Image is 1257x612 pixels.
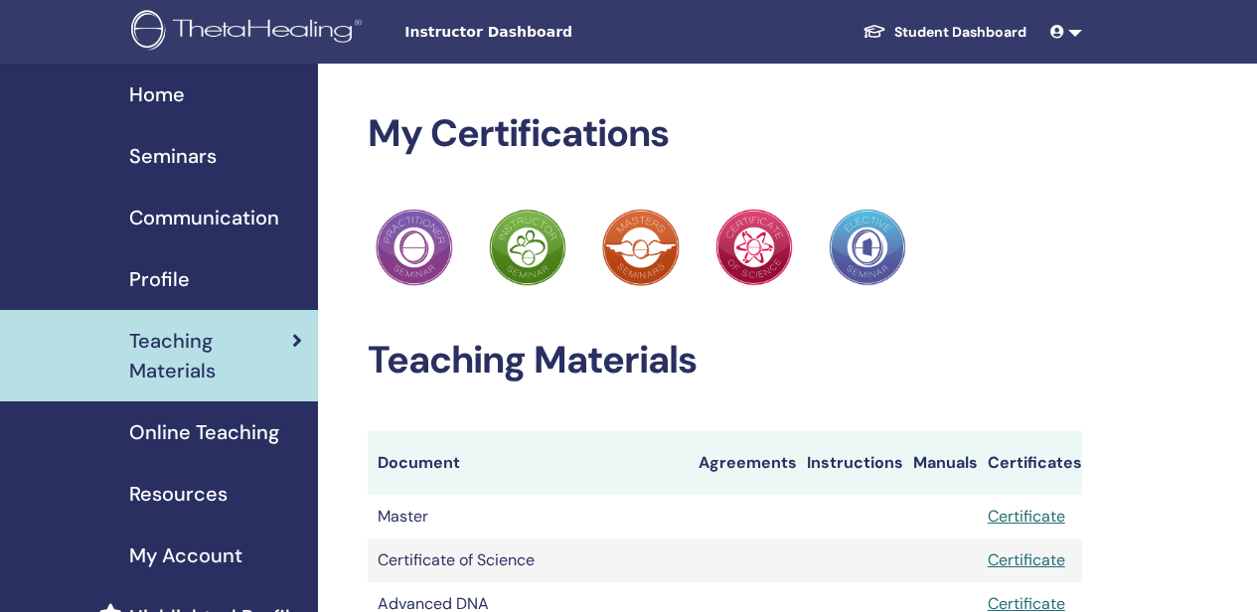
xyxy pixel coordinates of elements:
[129,79,185,109] span: Home
[368,111,1082,157] h2: My Certifications
[368,431,689,495] th: Document
[829,209,906,286] img: Practitioner
[863,23,886,40] img: graduation-cap-white.svg
[131,10,369,55] img: logo.png
[903,431,978,495] th: Manuals
[847,14,1042,51] a: Student Dashboard
[978,431,1082,495] th: Certificates
[988,549,1065,570] a: Certificate
[129,141,217,171] span: Seminars
[715,209,793,286] img: Practitioner
[602,209,680,286] img: Practitioner
[797,431,903,495] th: Instructions
[129,540,242,570] span: My Account
[368,538,689,582] td: Certificate of Science
[129,264,190,294] span: Profile
[129,203,279,232] span: Communication
[129,326,292,385] span: Teaching Materials
[689,431,797,495] th: Agreements
[129,417,279,447] span: Online Teaching
[368,495,689,538] td: Master
[988,506,1065,527] a: Certificate
[376,209,453,286] img: Practitioner
[368,338,1082,383] h2: Teaching Materials
[129,479,228,509] span: Resources
[404,22,703,43] span: Instructor Dashboard
[489,209,566,286] img: Practitioner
